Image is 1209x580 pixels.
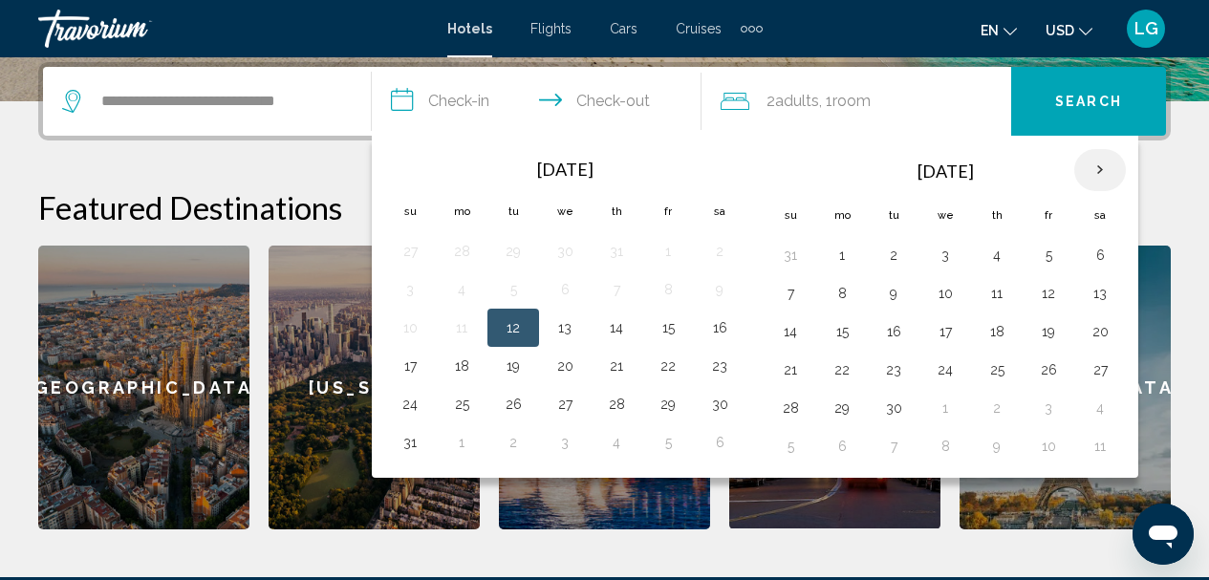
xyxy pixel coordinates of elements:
[775,395,806,421] button: Day 28
[704,276,735,303] button: Day 9
[372,67,701,136] button: Check in and out dates
[982,433,1012,460] button: Day 9
[601,429,632,456] button: Day 4
[878,395,909,421] button: Day 30
[775,356,806,383] button: Day 21
[395,391,425,418] button: Day 24
[530,21,572,36] a: Flights
[704,429,735,456] button: Day 6
[601,353,632,379] button: Day 21
[827,395,857,421] button: Day 29
[878,433,909,460] button: Day 7
[446,353,477,379] button: Day 18
[653,429,683,456] button: Day 5
[395,314,425,341] button: Day 10
[446,429,477,456] button: Day 1
[1055,95,1122,110] span: Search
[610,21,637,36] a: Cars
[446,276,477,303] button: Day 4
[741,13,763,44] button: Extra navigation items
[775,280,806,307] button: Day 7
[498,391,529,418] button: Day 26
[653,391,683,418] button: Day 29
[832,92,871,110] span: Room
[982,318,1012,345] button: Day 18
[395,276,425,303] button: Day 3
[1033,318,1064,345] button: Day 19
[816,148,1074,194] th: [DATE]
[775,242,806,269] button: Day 31
[827,356,857,383] button: Day 22
[395,353,425,379] button: Day 17
[43,67,1166,136] div: Search widget
[601,238,632,265] button: Day 31
[827,318,857,345] button: Day 15
[878,356,909,383] button: Day 23
[1085,395,1115,421] button: Day 4
[550,429,580,456] button: Day 3
[827,242,857,269] button: Day 1
[1033,433,1064,460] button: Day 10
[827,280,857,307] button: Day 8
[498,429,529,456] button: Day 2
[1085,242,1115,269] button: Day 6
[446,391,477,418] button: Day 25
[930,433,961,460] button: Day 8
[653,276,683,303] button: Day 8
[982,242,1012,269] button: Day 4
[601,391,632,418] button: Day 28
[702,67,1011,136] button: Travelers: 2 adults, 0 children
[601,276,632,303] button: Day 7
[436,148,694,190] th: [DATE]
[819,88,871,115] span: , 1
[930,395,961,421] button: Day 1
[550,353,580,379] button: Day 20
[269,246,480,529] a: [US_STATE]
[981,23,999,38] span: en
[1074,148,1126,192] button: Next month
[704,353,735,379] button: Day 23
[775,92,819,110] span: Adults
[1033,242,1064,269] button: Day 5
[982,395,1012,421] button: Day 2
[704,238,735,265] button: Day 2
[930,318,961,345] button: Day 17
[1046,16,1092,44] button: Change currency
[676,21,722,36] a: Cruises
[550,314,580,341] button: Day 13
[395,238,425,265] button: Day 27
[1033,356,1064,383] button: Day 26
[498,314,529,341] button: Day 12
[1011,67,1166,136] button: Search
[653,238,683,265] button: Day 1
[38,246,249,529] a: [GEOGRAPHIC_DATA]
[878,318,909,345] button: Day 16
[1033,395,1064,421] button: Day 3
[982,280,1012,307] button: Day 11
[930,242,961,269] button: Day 3
[1121,9,1171,49] button: User Menu
[1046,23,1074,38] span: USD
[775,318,806,345] button: Day 14
[766,88,819,115] span: 2
[498,276,529,303] button: Day 5
[653,353,683,379] button: Day 22
[446,314,477,341] button: Day 11
[930,356,961,383] button: Day 24
[1085,280,1115,307] button: Day 13
[1133,504,1194,565] iframe: Button to launch messaging window
[446,238,477,265] button: Day 28
[704,314,735,341] button: Day 16
[38,188,1171,226] h2: Featured Destinations
[498,353,529,379] button: Day 19
[447,21,492,36] span: Hotels
[981,16,1017,44] button: Change language
[982,356,1012,383] button: Day 25
[550,391,580,418] button: Day 27
[498,238,529,265] button: Day 29
[1085,356,1115,383] button: Day 27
